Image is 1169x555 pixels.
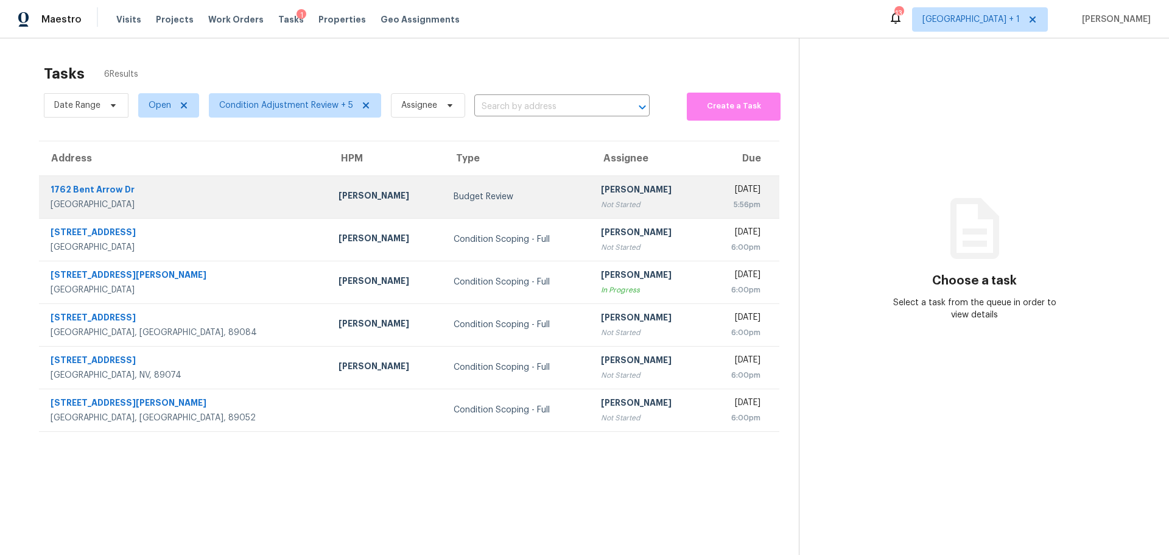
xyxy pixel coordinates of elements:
div: [GEOGRAPHIC_DATA], NV, 89074 [51,369,319,381]
span: Assignee [401,99,437,111]
div: [PERSON_NAME] [339,275,434,290]
div: [DATE] [715,226,760,241]
div: [GEOGRAPHIC_DATA], [GEOGRAPHIC_DATA], 89084 [51,327,319,339]
div: [PERSON_NAME] [601,311,696,327]
th: Due [706,141,779,175]
div: In Progress [601,284,696,296]
div: Condition Scoping - Full [454,276,581,288]
div: [PERSON_NAME] [601,226,696,241]
input: Search by address [474,97,616,116]
div: [STREET_ADDRESS][PERSON_NAME] [51,397,319,412]
div: [PERSON_NAME] [339,360,434,375]
div: [DATE] [715,311,760,327]
div: Condition Scoping - Full [454,404,581,416]
div: Not Started [601,327,696,339]
div: Not Started [601,199,696,211]
div: [GEOGRAPHIC_DATA], [GEOGRAPHIC_DATA], 89052 [51,412,319,424]
div: [DATE] [715,269,760,284]
div: Budget Review [454,191,581,203]
div: [GEOGRAPHIC_DATA] [51,241,319,253]
h3: Choose a task [932,275,1017,287]
span: Tasks [278,15,304,24]
div: [STREET_ADDRESS] [51,226,319,241]
button: Create a Task [687,93,781,121]
button: Open [634,99,651,116]
span: Date Range [54,99,100,111]
div: [GEOGRAPHIC_DATA] [51,199,319,211]
div: Not Started [601,412,696,424]
span: [GEOGRAPHIC_DATA] + 1 [922,13,1020,26]
div: [PERSON_NAME] [601,354,696,369]
div: 6:00pm [715,284,760,296]
div: [DATE] [715,397,760,412]
span: [PERSON_NAME] [1077,13,1151,26]
div: Select a task from the queue in order to view details [887,297,1062,321]
div: 13 [894,7,903,19]
th: Assignee [591,141,706,175]
span: Projects [156,13,194,26]
span: Condition Adjustment Review + 5 [219,99,353,111]
div: Not Started [601,241,696,253]
h2: Tasks [44,68,85,80]
div: 6:00pm [715,369,760,381]
div: 1762 Bent Arrow Dr [51,183,319,199]
div: Condition Scoping - Full [454,319,581,331]
div: [PERSON_NAME] [339,189,434,205]
th: Type [444,141,591,175]
span: 6 Results [104,68,138,80]
span: Properties [318,13,366,26]
div: [PERSON_NAME] [601,397,696,412]
div: Condition Scoping - Full [454,361,581,373]
div: 6:00pm [715,412,760,424]
span: Create a Task [693,99,774,113]
div: 5:56pm [715,199,760,211]
div: [STREET_ADDRESS] [51,311,319,327]
div: 1 [297,9,306,21]
div: [PERSON_NAME] [601,269,696,284]
div: [DATE] [715,354,760,369]
div: [GEOGRAPHIC_DATA] [51,284,319,296]
div: [PERSON_NAME] [339,232,434,247]
div: [PERSON_NAME] [339,317,434,333]
th: HPM [329,141,443,175]
span: Work Orders [208,13,264,26]
span: Open [149,99,171,111]
div: Not Started [601,369,696,381]
div: 6:00pm [715,241,760,253]
span: Geo Assignments [381,13,460,26]
span: Maestro [41,13,82,26]
div: Condition Scoping - Full [454,233,581,246]
div: [DATE] [715,183,760,199]
div: [STREET_ADDRESS][PERSON_NAME] [51,269,319,284]
span: Visits [116,13,141,26]
th: Address [39,141,329,175]
div: [PERSON_NAME] [601,183,696,199]
div: 6:00pm [715,327,760,339]
div: [STREET_ADDRESS] [51,354,319,369]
